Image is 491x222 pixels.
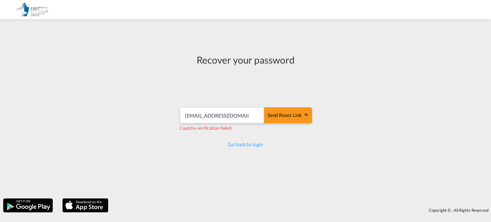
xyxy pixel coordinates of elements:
[303,112,308,117] md-icon: icon-arrow-right
[112,205,491,216] div: Copyright © . All Rights Reserved
[10,3,53,17] img: d96120a0acfa11edb9087d597448d221.png
[179,53,312,66] div: Recover your password
[180,125,232,131] span: Captcha verification failed.
[180,107,265,123] input: Email
[268,112,308,119] div: Send reset link
[197,73,294,98] iframe: reCAPTCHA
[3,198,53,213] img: google.png
[62,198,109,213] img: apple.png
[228,141,263,147] a: Go back to login
[264,107,312,123] button: SEND RESET LINK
